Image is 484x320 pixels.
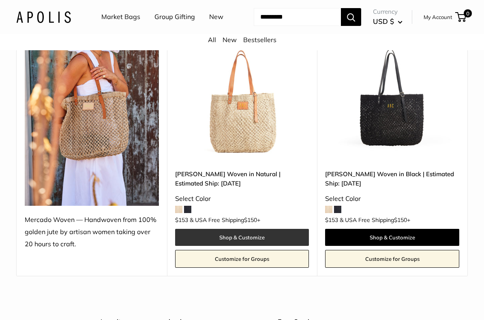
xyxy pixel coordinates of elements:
input: Search... [254,8,341,26]
img: Mercado Woven in Natural | Estimated Ship: Oct. 12th [175,27,309,161]
span: $150 [244,216,257,224]
a: Group Gifting [154,11,195,23]
a: New [223,36,237,44]
span: USD $ [373,17,394,26]
a: Bestsellers [243,36,276,44]
img: Mercado Woven — Handwoven from 100% golden jute by artisan women taking over 20 hours to craft. [25,27,159,206]
button: Search [341,8,361,26]
span: Currency [373,6,403,17]
a: Customize for Groups [175,250,309,268]
span: & USA Free Shipping + [190,217,260,223]
div: Mercado Woven — Handwoven from 100% golden jute by artisan women taking over 20 hours to craft. [25,214,159,250]
a: Market Bags [101,11,140,23]
a: [PERSON_NAME] Woven in Black | Estimated Ship: [DATE] [325,169,459,188]
a: Shop & Customize [325,229,459,246]
button: USD $ [373,15,403,28]
img: Apolis [16,11,71,23]
a: My Account [424,12,452,22]
span: $153 [175,216,188,224]
a: New [209,11,223,23]
span: $153 [325,216,338,224]
span: $150 [394,216,407,224]
a: Mercado Woven in Natural | Estimated Ship: Oct. 12thMercado Woven in Natural | Estimated Ship: Oc... [175,27,309,161]
a: Mercado Woven in Black | Estimated Ship: Oct. 19thMercado Woven in Black | Estimated Ship: Oct. 19th [325,27,459,161]
div: Select Color [325,193,459,205]
span: 0 [464,9,472,17]
a: 0 [456,12,466,22]
a: [PERSON_NAME] Woven in Natural | Estimated Ship: [DATE] [175,169,309,188]
a: Customize for Groups [325,250,459,268]
a: Shop & Customize [175,229,309,246]
img: Mercado Woven in Black | Estimated Ship: Oct. 19th [325,27,459,161]
a: All [208,36,216,44]
div: Select Color [175,193,309,205]
span: & USA Free Shipping + [340,217,410,223]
